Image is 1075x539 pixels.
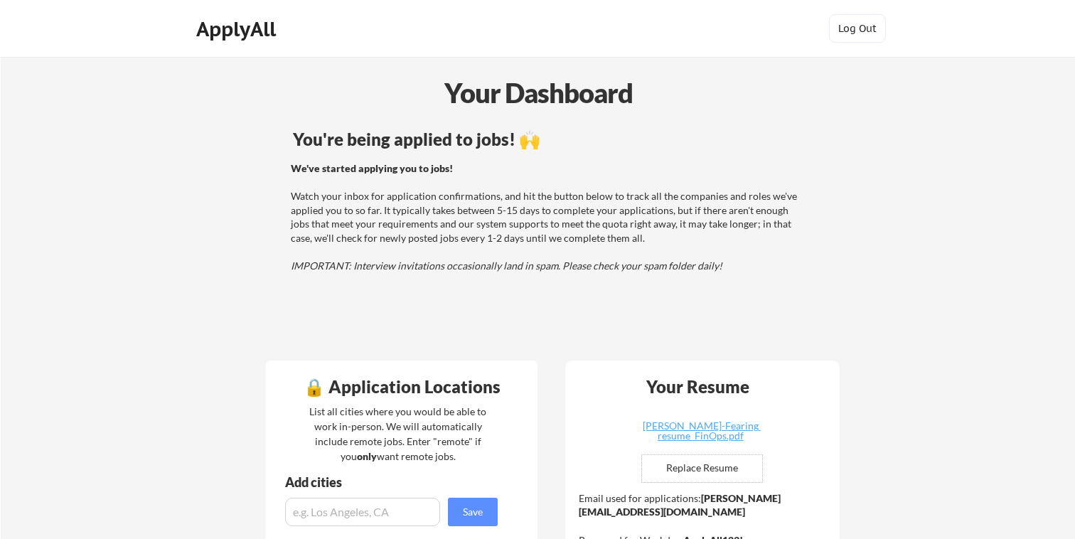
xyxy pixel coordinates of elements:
strong: only [357,450,377,462]
div: Add cities [285,476,501,489]
div: List all cities where you would be able to work in-person. We will automatically include remote j... [300,404,496,464]
div: Watch your inbox for application confirmations, and hit the button below to track all the compani... [291,161,803,273]
input: e.g. Los Angeles, CA [285,498,440,526]
em: IMPORTANT: Interview invitations occasionally land in spam. Please check your spam folder daily! [291,260,722,272]
strong: We've started applying you to jobs! [291,162,453,174]
div: ApplyAll [196,17,280,41]
div: Your Dashboard [1,73,1075,113]
a: [PERSON_NAME]-Fearing resume_FinOps.pdf [616,421,785,443]
div: [PERSON_NAME]-Fearing resume_FinOps.pdf [616,421,785,441]
div: Your Resume [627,378,768,395]
button: Log Out [829,14,886,43]
button: Save [448,498,498,526]
div: You're being applied to jobs! 🙌 [293,131,806,148]
div: 🔒 Application Locations [269,378,534,395]
strong: [PERSON_NAME][EMAIL_ADDRESS][DOMAIN_NAME] [579,492,781,518]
